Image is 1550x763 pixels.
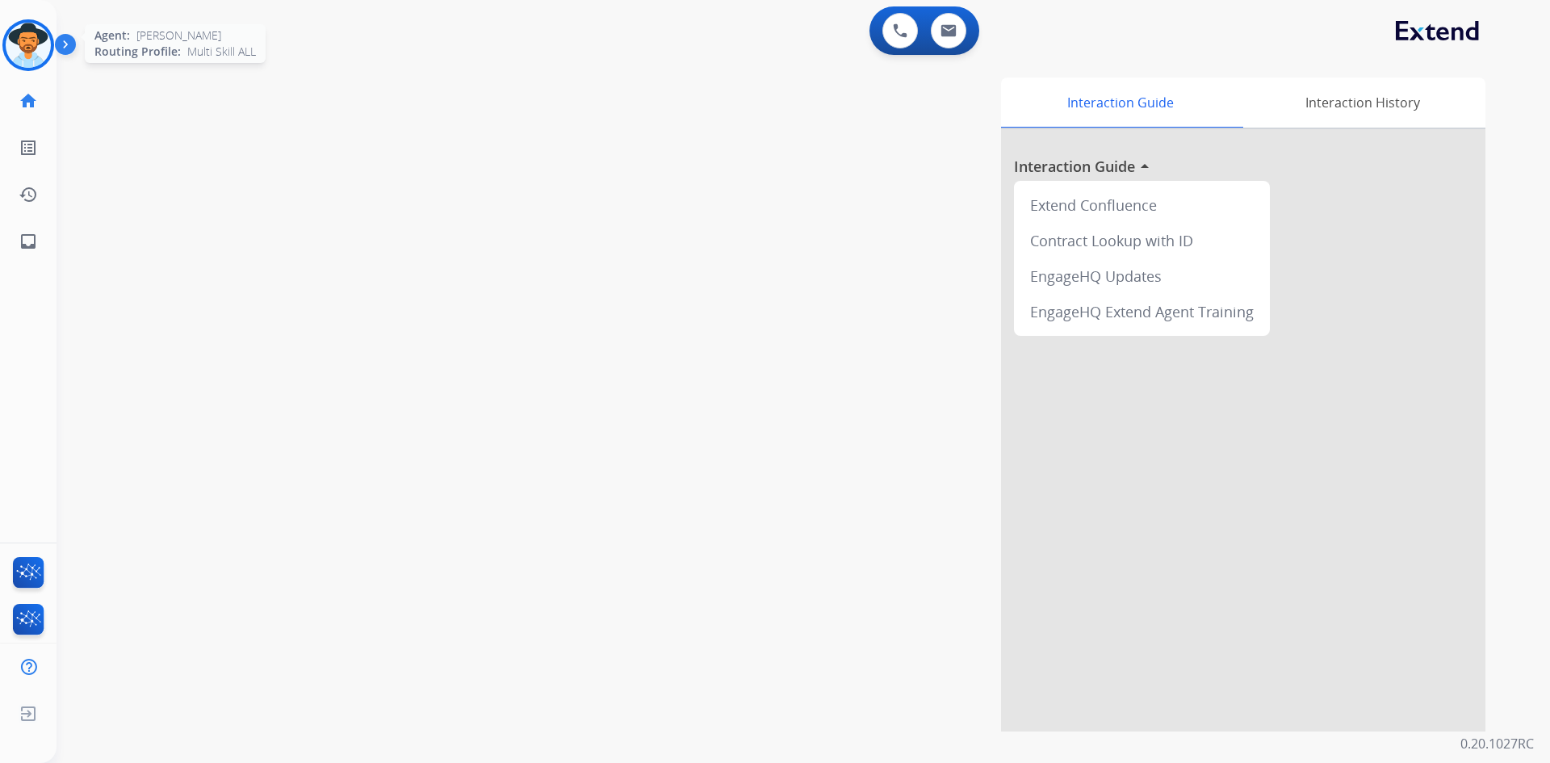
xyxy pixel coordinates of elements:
[1020,187,1263,223] div: Extend Confluence
[1001,78,1239,128] div: Interaction Guide
[19,91,38,111] mat-icon: home
[1020,258,1263,294] div: EngageHQ Updates
[1239,78,1485,128] div: Interaction History
[187,44,256,60] span: Multi Skill ALL
[1020,223,1263,258] div: Contract Lookup with ID
[6,23,51,68] img: avatar
[19,232,38,251] mat-icon: inbox
[19,185,38,204] mat-icon: history
[1460,734,1534,753] p: 0.20.1027RC
[94,27,130,44] span: Agent:
[94,44,181,60] span: Routing Profile:
[1020,294,1263,329] div: EngageHQ Extend Agent Training
[136,27,221,44] span: [PERSON_NAME]
[19,138,38,157] mat-icon: list_alt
